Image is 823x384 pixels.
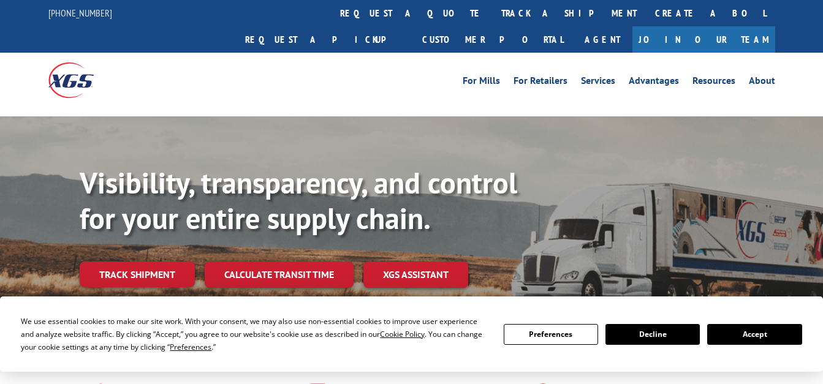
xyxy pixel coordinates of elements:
[21,315,488,353] div: We use essential cookies to make our site work. With your consent, we may also use non-essential ...
[205,262,354,288] a: Calculate transit time
[380,329,425,339] span: Cookie Policy
[413,26,572,53] a: Customer Portal
[707,324,802,345] button: Accept
[692,76,735,89] a: Resources
[605,324,700,345] button: Decline
[363,262,468,288] a: XGS ASSISTANT
[504,324,598,345] button: Preferences
[236,26,413,53] a: Request a pickup
[514,76,567,89] a: For Retailers
[749,76,775,89] a: About
[632,26,775,53] a: Join Our Team
[80,262,195,287] a: Track shipment
[572,26,632,53] a: Agent
[80,164,517,237] b: Visibility, transparency, and control for your entire supply chain.
[463,76,500,89] a: For Mills
[629,76,679,89] a: Advantages
[48,7,112,19] a: [PHONE_NUMBER]
[170,342,211,352] span: Preferences
[581,76,615,89] a: Services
